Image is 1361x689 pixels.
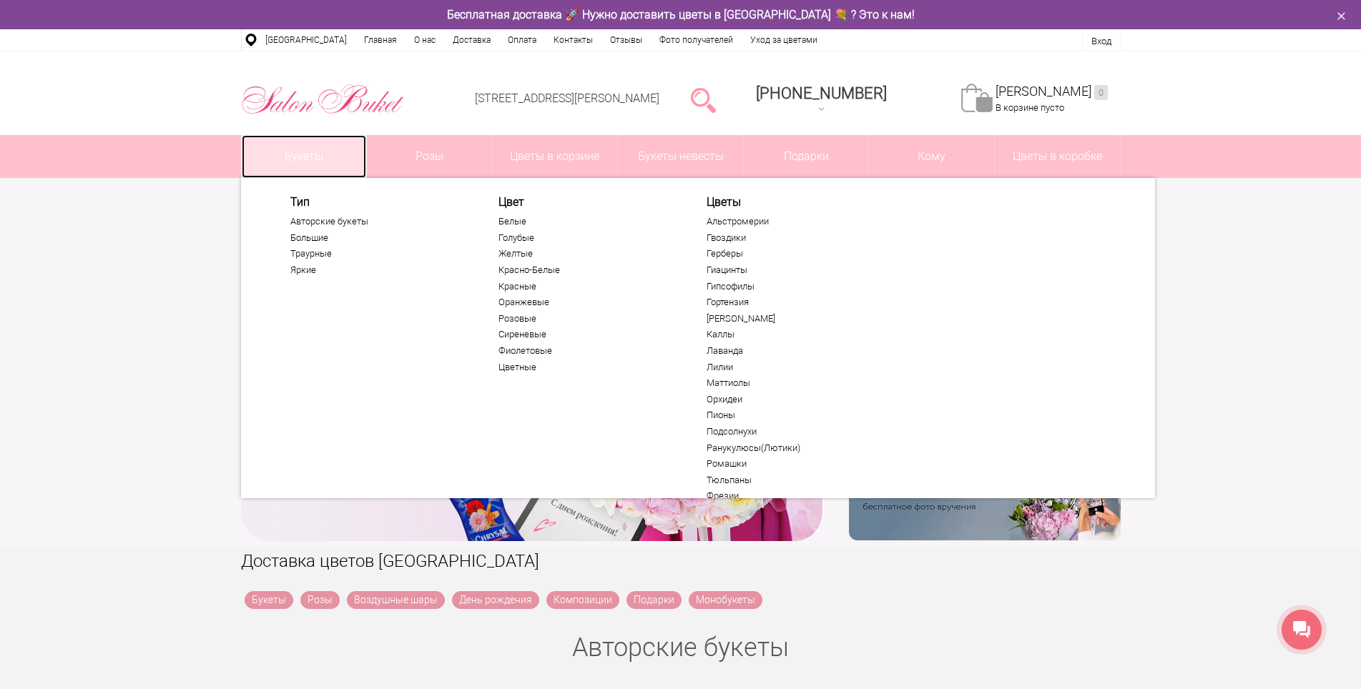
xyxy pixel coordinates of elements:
[1091,36,1111,46] a: Вход
[869,135,994,178] span: Кому
[257,29,355,51] a: [GEOGRAPHIC_DATA]
[744,135,869,178] a: Подарки
[707,426,883,437] a: Подсолнухи
[707,442,883,454] a: Ранукулюсы(Лютики)
[498,195,674,209] span: Цвет
[707,264,883,276] a: Гиацинты
[707,281,883,292] a: Гипсофилы
[444,29,499,51] a: Доставка
[498,313,674,324] a: Розовые
[452,591,539,609] a: День рождения
[707,377,883,389] a: Маттиолы
[995,135,1120,178] a: Цветы в коробке
[498,232,674,244] a: Голубые
[498,297,674,308] a: Оранжевые
[756,84,887,102] span: [PHONE_NUMBER]
[707,248,883,259] a: Герберы
[241,548,1121,574] h1: Доставка цветов [GEOGRAPHIC_DATA]
[546,591,619,609] a: Композиции
[290,264,466,276] a: Яркие
[498,362,674,373] a: Цветные
[367,135,492,178] a: Розы
[498,216,674,227] a: Белые
[498,345,674,357] a: Фиолетовые
[707,394,883,405] a: Орхидеи
[347,591,445,609] a: Воздушные шары
[742,29,826,51] a: Уход за цветами
[707,490,883,502] a: Фрезии
[707,232,883,244] a: Гвоздики
[627,591,682,609] a: Подарки
[601,29,651,51] a: Отзывы
[707,475,883,486] a: Тюльпаны
[290,195,466,209] span: Тип
[996,84,1108,100] a: [PERSON_NAME]
[1094,85,1108,100] ins: 0
[498,329,674,340] a: Сиреневые
[498,264,674,276] a: Красно-Белые
[498,248,674,259] a: Желтые
[290,248,466,259] a: Траурные
[707,458,883,470] a: Ромашки
[707,297,883,308] a: Гортензия
[689,591,762,609] a: Монобукеты
[996,102,1064,113] span: В корзине пусто
[707,195,883,209] a: Цветы
[707,329,883,340] a: Каллы
[498,281,674,292] a: Красные
[242,135,367,178] a: Букеты
[241,81,405,118] img: Цветы Нижний Новгород
[545,29,601,51] a: Контакты
[707,216,883,227] a: Альстромерии
[707,313,883,324] a: [PERSON_NAME]
[406,29,444,51] a: О нас
[499,29,545,51] a: Оплата
[572,633,789,663] a: Авторские букеты
[290,232,466,244] a: Большие
[651,29,742,51] a: Фото получателей
[475,91,659,105] a: [STREET_ADDRESS][PERSON_NAME]
[290,216,466,227] a: Авторские букеты
[300,591,340,609] a: Розы
[707,410,883,421] a: Пионы
[493,135,618,178] a: Цветы в корзине
[707,362,883,373] a: Лилии
[747,79,895,120] a: [PHONE_NUMBER]
[355,29,406,51] a: Главная
[618,135,743,178] a: Букеты невесты
[245,591,293,609] a: Букеты
[230,7,1131,22] div: Бесплатная доставка 🚀 Нужно доставить цветы в [GEOGRAPHIC_DATA] 💐 ? Это к нам!
[707,345,883,357] a: Лаванда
